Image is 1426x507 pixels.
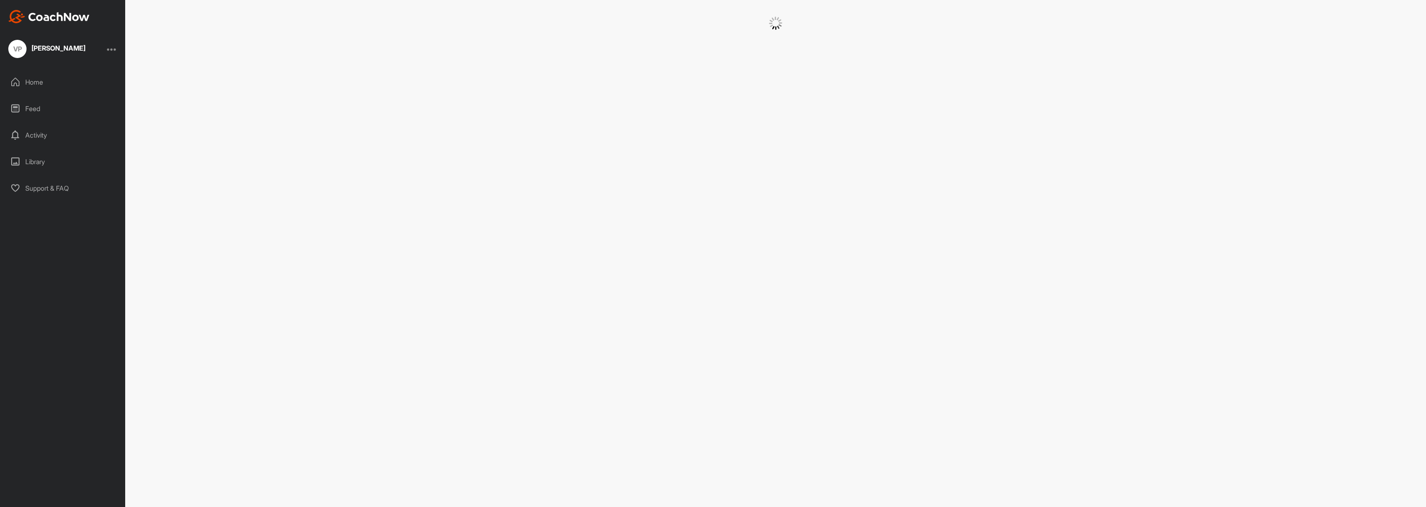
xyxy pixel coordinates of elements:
div: Library [5,151,121,172]
div: Home [5,72,121,92]
div: VP [8,40,27,58]
div: Support & FAQ [5,178,121,199]
img: CoachNow [8,10,90,23]
img: G6gVgL6ErOh57ABN0eRmCEwV0I4iEi4d8EwaPGI0tHgoAbU4EAHFLEQAh+QQFCgALACwIAA4AGAASAAAEbHDJSesaOCdk+8xg... [769,17,782,30]
div: Activity [5,125,121,146]
div: [PERSON_NAME] [32,45,85,51]
div: Feed [5,98,121,119]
